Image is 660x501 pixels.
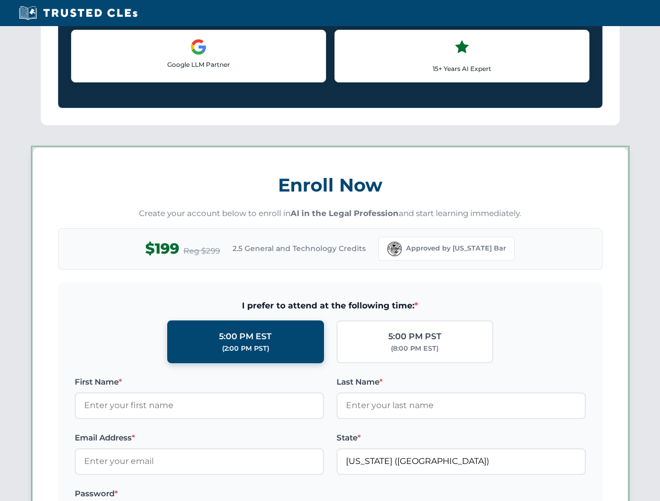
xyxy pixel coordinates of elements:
p: 15+ Years AI Expert [343,64,581,74]
input: Enter your last name [337,392,586,419]
h3: Enroll Now [58,169,603,201]
input: Enter your email [75,448,324,474]
label: State [337,432,586,444]
label: Last Name [337,376,586,388]
div: (2:00 PM PST) [222,343,269,354]
span: 2.5 General and Technology Credits [233,243,366,254]
strong: AI in the Legal Profession [291,208,399,218]
span: I prefer to attend at the following time: [75,299,586,313]
span: $199 [145,237,179,260]
img: Google [190,39,207,55]
div: (8:00 PM EST) [391,343,438,354]
label: Password [75,487,324,500]
div: 5:00 PM EST [219,330,272,343]
span: Reg $299 [183,245,220,257]
div: 5:00 PM PST [388,330,442,343]
p: Google LLM Partner [80,59,317,69]
label: First Name [75,376,324,388]
p: Create your account below to enroll in and start learning immediately. [58,208,603,220]
label: Email Address [75,432,324,444]
span: Approved by [US_STATE] Bar [406,243,506,254]
input: Enter your first name [75,392,324,419]
img: Florida Bar [387,242,402,256]
img: Trusted CLEs [16,5,141,21]
input: Florida (FL) [337,448,586,474]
